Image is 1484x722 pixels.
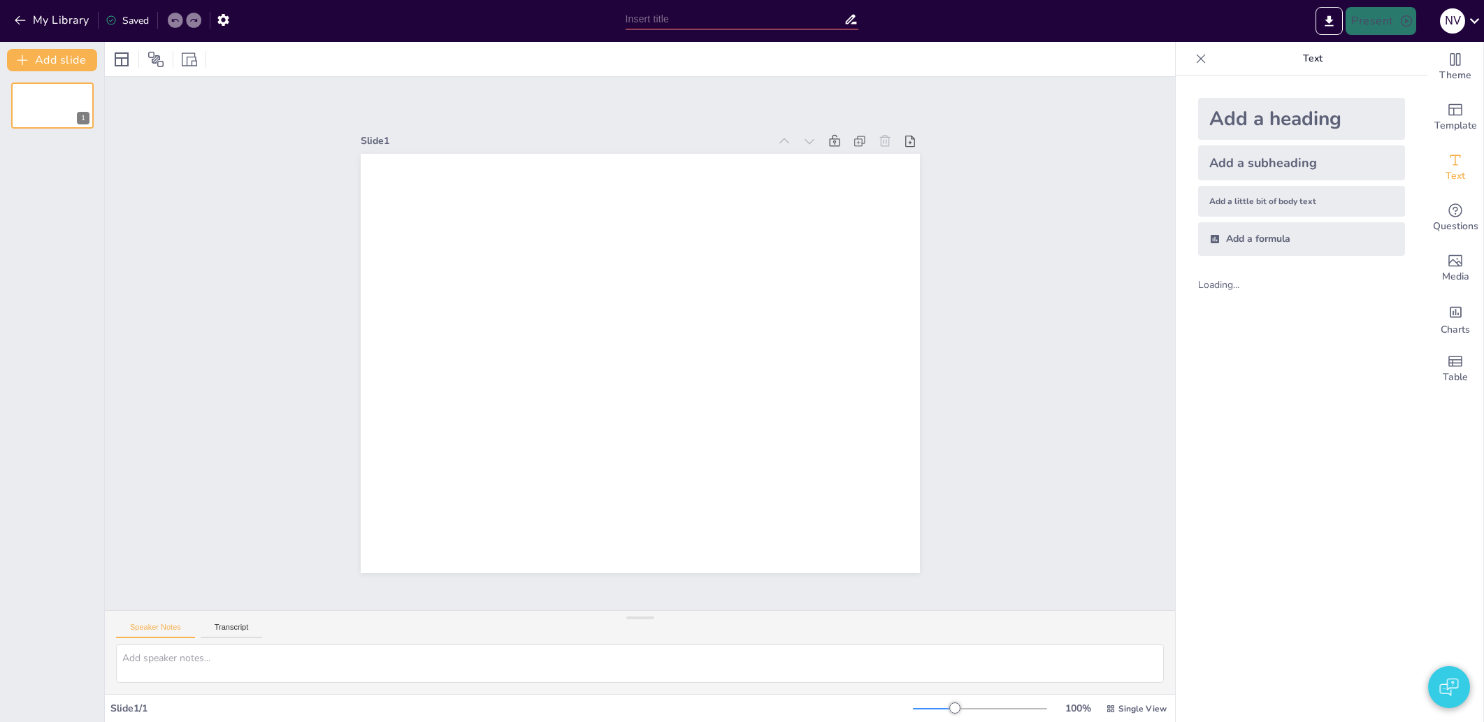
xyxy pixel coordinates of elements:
div: 1 [11,82,94,129]
input: Insert title [626,9,844,29]
div: Add ready made slides [1427,92,1483,143]
span: Single View [1118,703,1167,714]
div: 100 % [1061,702,1095,715]
div: Add images, graphics, shapes or video [1427,243,1483,294]
span: Text [1446,168,1465,184]
div: Change the overall theme [1427,42,1483,92]
div: Add charts and graphs [1427,294,1483,344]
div: Add a heading [1198,98,1405,140]
div: Add a formula [1198,222,1405,256]
button: Transcript [201,623,263,638]
button: Present [1346,7,1415,35]
span: Media [1442,269,1469,284]
span: Template [1434,118,1477,133]
div: 1 [77,112,89,124]
p: Text [1212,42,1413,75]
div: Add a table [1427,344,1483,394]
div: Slide 1 / 1 [110,702,913,715]
div: Get real-time input from your audience [1427,193,1483,243]
div: N V [1440,8,1465,34]
div: Add text boxes [1427,143,1483,193]
div: Loading... [1198,278,1263,291]
span: Theme [1439,68,1471,83]
button: N V [1440,7,1465,35]
div: Slide 1 [361,134,769,147]
div: Add a little bit of body text [1198,186,1405,217]
div: Add a subheading [1198,145,1405,180]
span: Charts [1441,322,1470,338]
div: Layout [110,48,133,71]
span: Position [147,51,164,68]
span: Table [1443,370,1468,385]
div: Resize presentation [179,48,200,71]
div: Saved [106,14,149,27]
span: Questions [1433,219,1478,234]
button: Speaker Notes [116,623,195,638]
button: Export to PowerPoint [1316,7,1343,35]
button: Add slide [7,49,97,71]
button: My Library [10,9,95,31]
